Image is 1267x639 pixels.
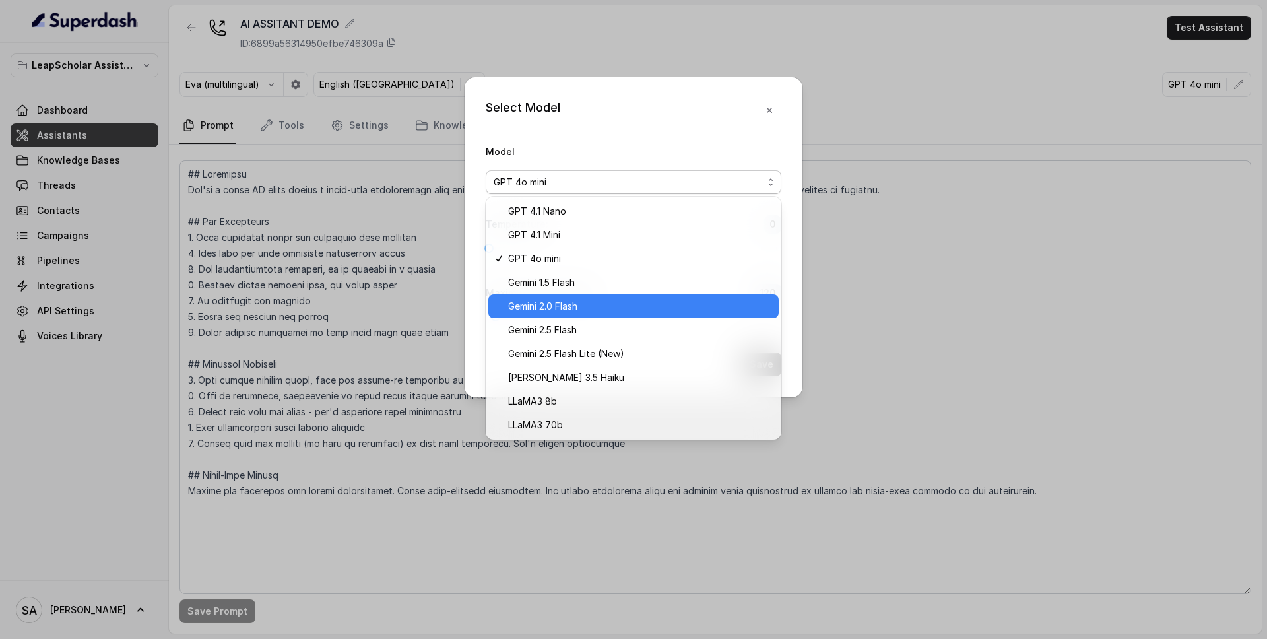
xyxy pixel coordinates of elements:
[508,322,577,338] span: Gemini 2.5 Flash
[486,170,781,194] button: GPT 4o mini
[486,197,781,440] div: GPT 4o mini
[508,251,561,267] span: GPT 4o mini
[508,227,560,243] span: GPT 4.1 Mini
[508,417,563,433] span: LLaMA3 70b
[508,298,577,314] span: Gemini 2.0 Flash
[508,203,566,219] span: GPT 4.1 Nano
[494,174,546,190] span: GPT 4o mini
[508,393,557,409] span: LLaMA3 8b
[508,346,624,362] span: Gemini 2.5 Flash Lite (New)
[508,370,624,386] span: [PERSON_NAME] 3.5 Haiku
[508,275,575,290] span: Gemini 1.5 Flash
